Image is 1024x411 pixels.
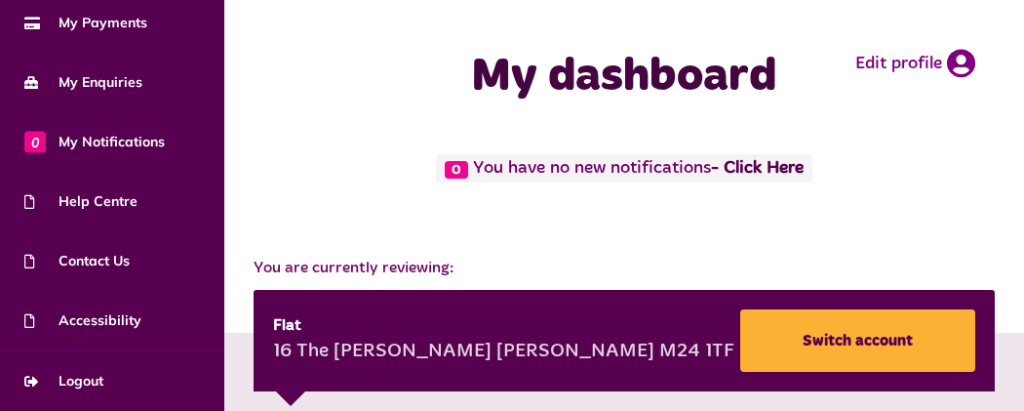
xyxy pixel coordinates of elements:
span: 0 [24,131,46,152]
span: My Payments [24,13,147,33]
span: You have no new notifications [436,154,811,183]
h1: My dashboard [317,49,931,105]
span: Logout [24,371,103,391]
div: Flat [273,314,734,338]
span: Help Centre [24,191,138,212]
span: Contact Us [24,251,130,271]
span: My Notifications [24,132,165,152]
a: Edit profile [855,49,975,78]
span: You are currently reviewing: [254,257,995,280]
span: Accessibility [24,310,141,331]
a: - Click Here [711,160,804,178]
span: My Enquiries [24,72,142,93]
a: Switch account [740,309,975,372]
div: 16 The [PERSON_NAME] [PERSON_NAME] M24 1TF [273,338,734,367]
span: 0 [445,161,468,179]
